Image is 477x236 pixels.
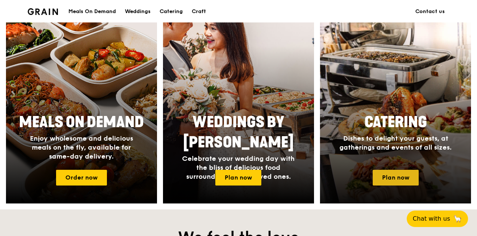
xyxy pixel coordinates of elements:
span: Catering [364,113,427,131]
span: Chat with us [413,214,450,223]
a: Meals On DemandEnjoy wholesome and delicious meals on the fly, available for same-day delivery.Or... [6,6,157,203]
a: Contact us [411,0,449,23]
span: Celebrate your wedding day with the bliss of delicious food surrounded by your loved ones. [182,154,295,181]
span: 🦙 [453,214,462,223]
span: Dishes to delight your guests, at gatherings and events of all sizes. [339,134,452,151]
a: Catering [155,0,187,23]
a: Plan now [215,170,261,186]
div: Weddings [125,0,151,23]
a: Weddings by [PERSON_NAME]Celebrate your wedding day with the bliss of delicious food surrounded b... [163,6,314,203]
a: Weddings [120,0,155,23]
img: Grain [28,8,58,15]
a: CateringDishes to delight your guests, at gatherings and events of all sizes.Plan now [320,6,471,203]
span: Enjoy wholesome and delicious meals on the fly, available for same-day delivery. [30,134,133,160]
a: Plan now [373,170,419,186]
div: Craft [192,0,206,23]
div: Meals On Demand [68,0,116,23]
span: Weddings by [PERSON_NAME] [183,113,294,151]
span: Meals On Demand [19,113,144,131]
button: Chat with us🦙 [407,211,468,227]
a: Craft [187,0,210,23]
a: Order now [56,170,107,186]
div: Catering [160,0,183,23]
